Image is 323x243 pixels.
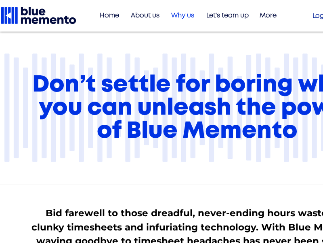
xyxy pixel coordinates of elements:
p: More [256,9,281,22]
a: Why us [164,9,198,22]
p: Home [96,9,123,22]
a: Home [92,9,123,22]
p: Let's team up [202,9,253,22]
p: Why us [167,9,198,22]
a: About us [123,9,164,22]
a: Let's team up [198,9,253,22]
nav: Site [92,9,281,22]
p: About us [127,9,164,22]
